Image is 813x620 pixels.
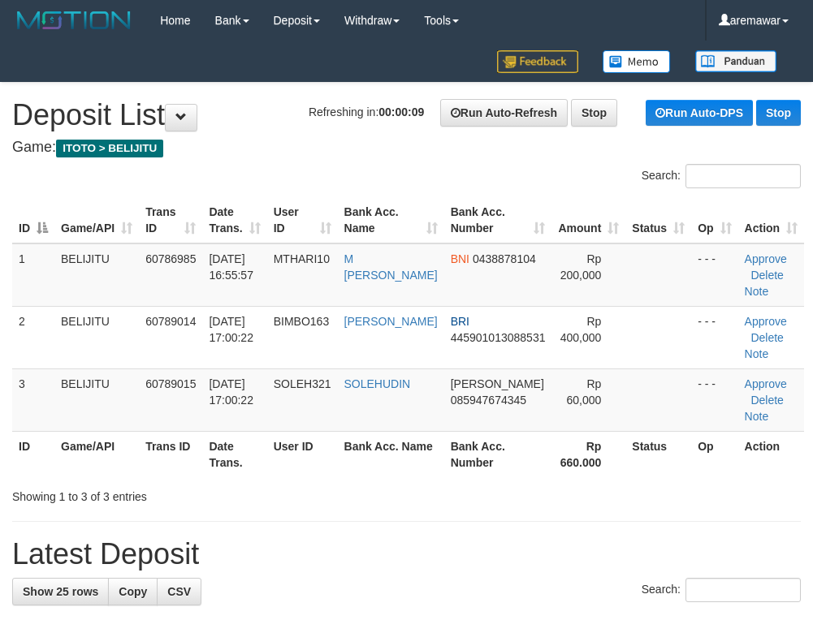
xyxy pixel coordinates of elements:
[451,315,469,328] span: BRI
[274,377,331,390] span: SOLEH321
[444,197,552,243] th: Bank Acc. Number: activate to sort column ascending
[344,377,411,390] a: SOLEHUDIN
[54,306,139,368] td: BELIJITU
[738,431,805,477] th: Action
[750,269,783,282] a: Delete
[54,431,139,477] th: Game/API
[571,99,617,127] a: Stop
[691,243,737,307] td: - - -
[691,197,737,243] th: Op: activate to sort column ascending
[378,105,424,118] strong: 00:00:09
[12,306,54,368] td: 2
[451,331,546,344] span: Copy 445901013088531 to clipboard
[497,50,578,73] img: Feedback.jpg
[274,252,330,265] span: MTHARI10
[695,50,776,72] img: panduan.png
[108,578,158,605] a: Copy
[309,105,424,118] span: Refreshing in:
[440,99,568,127] a: Run Auto-Refresh
[738,197,805,243] th: Action: activate to sort column ascending
[12,431,54,477] th: ID
[23,585,98,598] span: Show 25 rows
[745,285,769,298] a: Note
[473,252,536,265] span: Copy 0438878104 to clipboard
[209,252,253,282] span: [DATE] 16:55:57
[145,377,196,390] span: 60789015
[756,100,801,126] a: Stop
[157,578,201,605] a: CSV
[750,331,783,344] a: Delete
[139,197,202,243] th: Trans ID: activate to sort column ascending
[344,315,438,328] a: [PERSON_NAME]
[12,8,136,32] img: MOTION_logo.png
[12,578,109,605] a: Show 25 rows
[567,377,602,407] span: Rp 60,000
[12,368,54,431] td: 3
[54,243,139,307] td: BELIJITU
[209,315,253,344] span: [DATE] 17:00:22
[12,482,326,505] div: Showing 1 to 3 of 3 entries
[691,431,737,477] th: Op
[745,377,787,390] a: Approve
[625,197,691,243] th: Status: activate to sort column ascending
[54,368,139,431] td: BELIJITU
[560,252,602,282] span: Rp 200,000
[56,140,163,157] span: ITOTO > BELIJITU
[267,431,338,477] th: User ID
[560,315,602,344] span: Rp 400,000
[451,394,526,407] span: Copy 085947674345 to clipboard
[451,252,469,265] span: BNI
[202,197,266,243] th: Date Trans.: activate to sort column ascending
[685,164,801,188] input: Search:
[54,197,139,243] th: Game/API: activate to sort column ascending
[444,431,552,477] th: Bank Acc. Number
[603,50,671,73] img: Button%20Memo.svg
[745,315,787,328] a: Approve
[119,585,147,598] span: Copy
[745,347,769,360] a: Note
[551,197,625,243] th: Amount: activate to sort column ascending
[209,377,253,407] span: [DATE] 17:00:22
[750,394,783,407] a: Delete
[685,578,801,602] input: Search:
[344,252,438,282] a: M [PERSON_NAME]
[145,315,196,328] span: 60789014
[646,100,753,126] a: Run Auto-DPS
[274,315,329,328] span: BIMBO163
[267,197,338,243] th: User ID: activate to sort column ascending
[12,140,801,156] h4: Game:
[12,197,54,243] th: ID: activate to sort column descending
[12,99,801,131] h1: Deposit List
[745,410,769,423] a: Note
[338,431,444,477] th: Bank Acc. Name
[12,243,54,307] td: 1
[625,431,691,477] th: Status
[551,431,625,477] th: Rp 660.000
[691,368,737,431] td: - - -
[167,585,191,598] span: CSV
[642,164,801,188] label: Search:
[202,431,266,477] th: Date Trans.
[745,252,787,265] a: Approve
[642,578,801,602] label: Search:
[139,431,202,477] th: Trans ID
[12,538,801,570] h1: Latest Deposit
[451,377,544,390] span: [PERSON_NAME]
[338,197,444,243] th: Bank Acc. Name: activate to sort column ascending
[145,252,196,265] span: 60786985
[691,306,737,368] td: - - -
